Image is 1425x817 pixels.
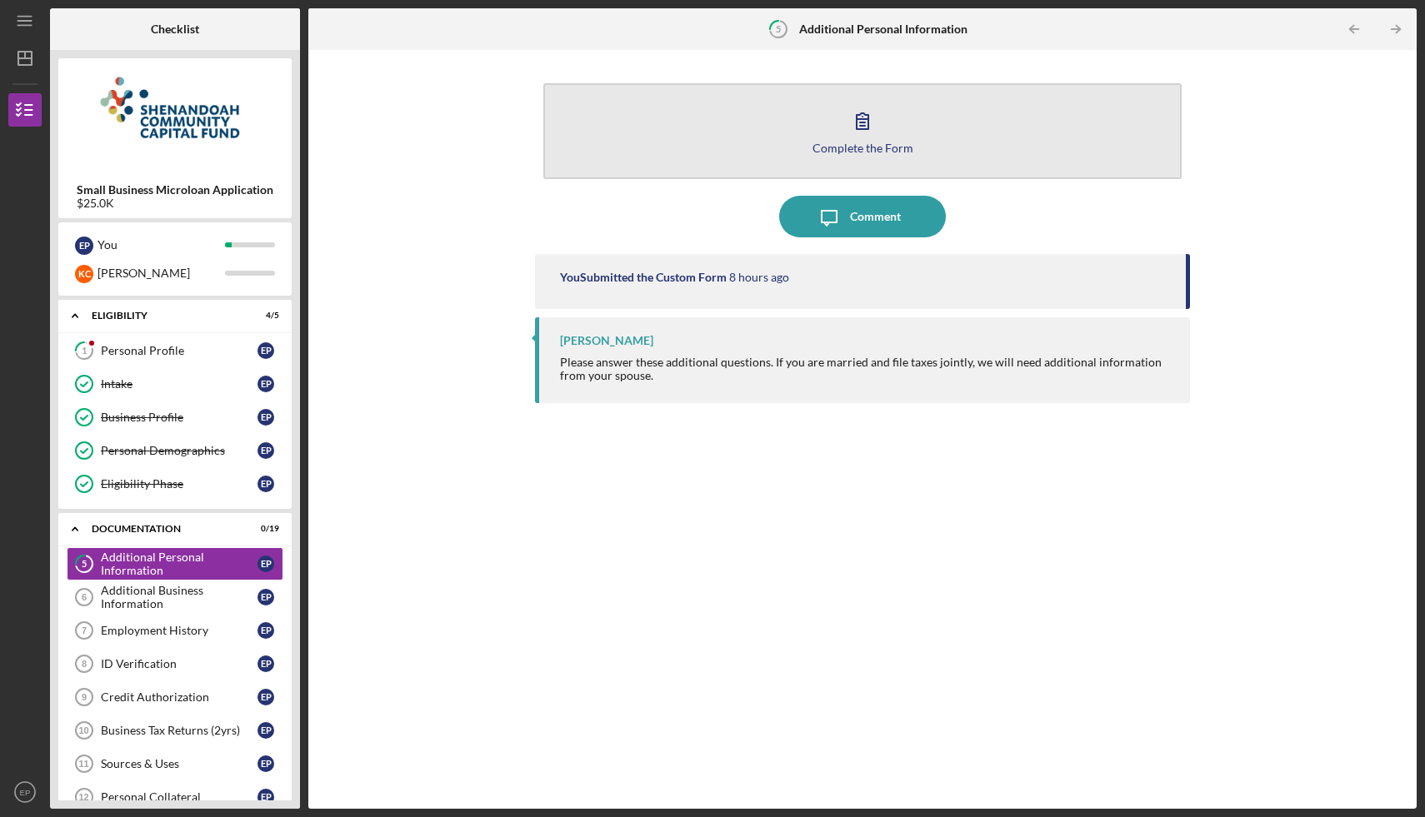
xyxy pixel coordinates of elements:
[101,550,257,577] div: Additional Personal Information
[97,259,225,287] div: [PERSON_NAME]
[67,434,283,467] a: Personal DemographicsEP
[257,555,274,572] div: E P
[67,401,283,434] a: Business ProfileEP
[77,197,273,210] div: $25.0K
[560,356,1173,382] div: Please answer these additional questions. If you are married and file taxes jointly, we will need...
[101,444,257,457] div: Personal Demographics
[67,780,283,814] a: 12Personal CollateralEP
[249,524,279,534] div: 0 / 19
[101,657,257,670] div: ID Verification
[97,231,225,259] div: You
[82,592,87,602] tspan: 6
[101,690,257,704] div: Credit Authorization
[257,789,274,805] div: E P
[850,196,901,237] div: Comment
[67,747,283,780] a: 11Sources & UsesEP
[257,376,274,392] div: E P
[82,625,87,635] tspan: 7
[257,442,274,459] div: E P
[82,659,87,669] tspan: 8
[101,377,257,391] div: Intake
[249,311,279,321] div: 4 / 5
[799,22,967,36] b: Additional Personal Information
[543,83,1182,179] button: Complete the Form
[101,724,257,737] div: Business Tax Returns (2yrs)
[67,614,283,647] a: 7Employment HistoryEP
[78,792,88,802] tspan: 12
[101,624,257,637] div: Employment History
[92,311,237,321] div: Eligibility
[257,722,274,739] div: E P
[20,788,31,797] text: EP
[560,334,653,347] div: [PERSON_NAME]
[257,689,274,705] div: E P
[67,467,283,501] a: Eligibility PhaseEP
[101,477,257,491] div: Eligibility Phase
[101,757,257,770] div: Sources & Uses
[779,196,946,237] button: Comment
[67,547,283,580] a: 5Additional Personal InformationEP
[77,183,273,197] b: Small Business Microloan Application
[257,342,274,359] div: E P
[75,265,93,283] div: K C
[257,589,274,605] div: E P
[101,790,257,804] div: Personal Collateral
[776,23,781,34] tspan: 5
[729,271,789,284] time: 2025-08-25 16:14
[101,584,257,610] div: Additional Business Information
[82,559,87,570] tspan: 5
[257,622,274,639] div: E P
[812,142,913,154] div: Complete the Form
[67,680,283,714] a: 9Credit AuthorizationEP
[560,271,727,284] div: You Submitted the Custom Form
[58,67,292,167] img: Product logo
[151,22,199,36] b: Checklist
[257,755,274,772] div: E P
[82,346,87,356] tspan: 1
[78,725,88,735] tspan: 10
[78,759,88,769] tspan: 11
[67,714,283,747] a: 10Business Tax Returns (2yrs)EP
[101,411,257,424] div: Business Profile
[67,580,283,614] a: 6Additional Business InformationEP
[67,647,283,680] a: 8ID VerificationEP
[257,476,274,492] div: E P
[67,367,283,401] a: IntakeEP
[67,334,283,367] a: 1Personal ProfileEP
[92,524,237,534] div: Documentation
[75,237,93,255] div: E P
[257,655,274,672] div: E P
[8,775,42,809] button: EP
[101,344,257,357] div: Personal Profile
[82,692,87,702] tspan: 9
[257,409,274,426] div: E P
